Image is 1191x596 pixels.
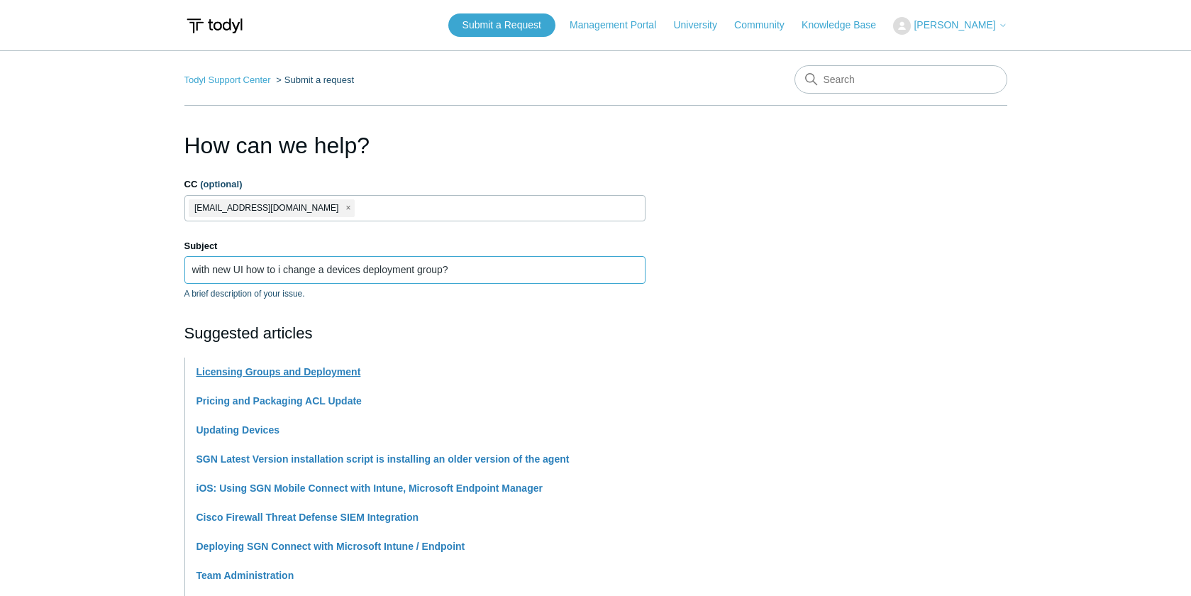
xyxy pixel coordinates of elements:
[802,18,890,33] a: Knowledge Base
[196,424,279,436] a: Updating Devices
[196,570,294,581] a: Team Administration
[184,128,646,162] h1: How can we help?
[734,18,799,33] a: Community
[184,177,646,192] label: CC
[184,287,646,300] p: A brief description of your issue.
[345,200,350,216] span: close
[448,13,555,37] a: Submit a Request
[570,18,670,33] a: Management Portal
[196,453,570,465] a: SGN Latest Version installation script is installing an older version of the agent
[196,482,543,494] a: iOS: Using SGN Mobile Connect with Intune, Microsoft Endpoint Manager
[794,65,1007,94] input: Search
[196,366,361,377] a: Licensing Groups and Deployment
[673,18,731,33] a: University
[196,541,465,552] a: Deploying SGN Connect with Microsoft Intune / Endpoint
[196,512,419,523] a: Cisco Firewall Threat Defense SIEM Integration
[184,321,646,345] h2: Suggested articles
[893,17,1007,35] button: [PERSON_NAME]
[184,13,245,39] img: Todyl Support Center Help Center home page
[200,179,242,189] span: (optional)
[196,395,362,407] a: Pricing and Packaging ACL Update
[184,74,274,85] li: Todyl Support Center
[914,19,995,31] span: [PERSON_NAME]
[184,74,271,85] a: Todyl Support Center
[273,74,354,85] li: Submit a request
[184,239,646,253] label: Subject
[194,200,338,216] span: [EMAIL_ADDRESS][DOMAIN_NAME]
